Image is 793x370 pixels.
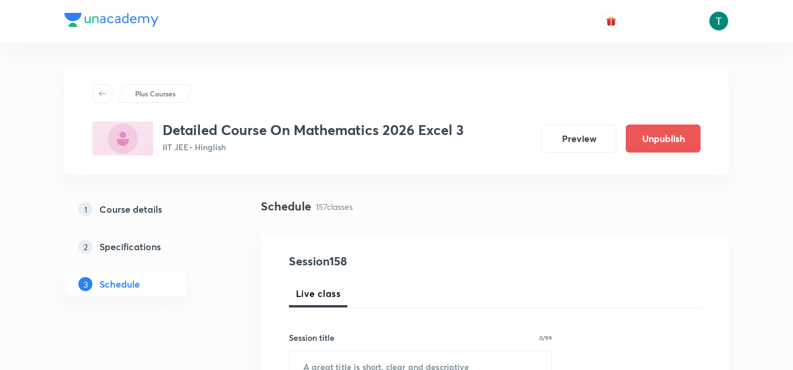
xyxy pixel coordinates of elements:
p: 3 [78,277,92,291]
button: Preview [542,125,616,153]
h5: Specifications [99,240,161,254]
h5: Schedule [99,277,140,291]
p: 157 classes [316,200,353,213]
p: Plus Courses [135,88,175,99]
img: Company Logo [64,13,158,27]
h6: Session title [289,331,335,344]
img: 14308243-DABF-46BB-982D-2875DEDB9060_plus.png [92,122,153,155]
a: 1Course details [64,198,223,221]
p: 1 [78,202,92,216]
p: 0/99 [539,335,552,341]
p: 2 [78,240,92,254]
h5: Course details [99,202,162,216]
a: Company Logo [64,13,158,30]
span: Live class [296,286,340,300]
p: IIT JEE • Hinglish [163,141,464,153]
h4: Session 158 [289,253,502,270]
img: Tajvendra Singh [709,11,729,31]
h3: Detailed Course On Mathematics 2026 Excel 3 [163,122,464,139]
button: avatar [602,12,620,30]
img: avatar [606,16,616,26]
a: 2Specifications [64,235,223,258]
h4: Schedule [261,198,311,215]
button: Unpublish [626,125,701,153]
